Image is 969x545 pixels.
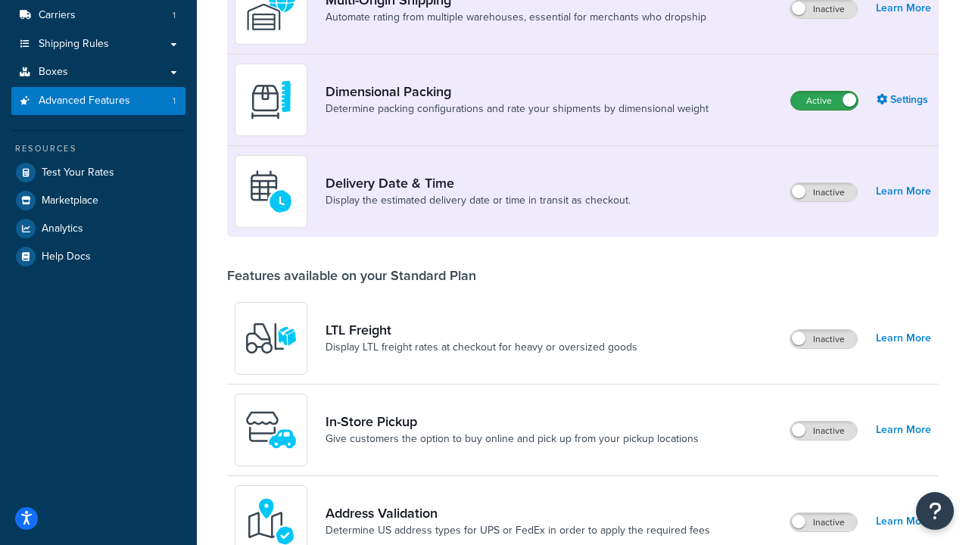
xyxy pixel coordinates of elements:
[326,322,637,338] a: LTL Freight
[11,87,185,115] li: Advanced Features
[39,66,68,79] span: Boxes
[790,422,857,440] label: Inactive
[916,492,954,530] button: Open Resource Center
[326,505,710,522] a: Address Validation
[39,9,76,22] span: Carriers
[11,215,185,242] a: Analytics
[245,312,298,365] img: y79ZsPf0fXUFUhFXDzUgf+ktZg5F2+ohG75+v3d2s1D9TjoU8PiyCIluIjV41seZevKCRuEjTPPOKHJsQcmKCXGdfprl3L4q7...
[245,73,298,126] img: DTVBYsAAAAAASUVORK5CYII=
[326,523,710,538] a: Determine US address types for UPS or FedEx in order to apply the required fees
[42,195,98,207] span: Marketplace
[39,38,109,51] span: Shipping Rules
[245,403,298,456] img: wfgcfpwTIucLEAAAAASUVORK5CYII=
[42,167,114,179] span: Test Your Rates
[876,328,931,349] a: Learn More
[11,58,185,86] a: Boxes
[11,2,185,30] li: Carriers
[11,243,185,270] a: Help Docs
[326,175,631,192] a: Delivery Date & Time
[11,2,185,30] a: Carriers1
[790,183,857,201] label: Inactive
[227,267,476,284] div: Features available on your Standard Plan
[326,413,699,430] a: In-Store Pickup
[42,251,91,263] span: Help Docs
[876,181,931,202] a: Learn More
[326,101,709,117] a: Determine packing configurations and rate your shipments by dimensional weight
[11,30,185,58] a: Shipping Rules
[326,83,709,100] a: Dimensional Packing
[790,330,857,348] label: Inactive
[790,513,857,531] label: Inactive
[11,87,185,115] a: Advanced Features1
[876,419,931,441] a: Learn More
[876,511,931,532] a: Learn More
[11,159,185,186] a: Test Your Rates
[42,223,83,235] span: Analytics
[326,340,637,355] a: Display LTL freight rates at checkout for heavy or oversized goods
[326,10,706,25] a: Automate rating from multiple warehouses, essential for merchants who dropship
[326,431,699,447] a: Give customers the option to buy online and pick up from your pickup locations
[173,95,176,107] span: 1
[173,9,176,22] span: 1
[11,142,185,155] div: Resources
[791,92,858,110] label: Active
[326,193,631,208] a: Display the estimated delivery date or time in transit as checkout.
[877,89,931,111] a: Settings
[245,165,298,218] img: gfkeb5ejjkALwAAAABJRU5ErkJggg==
[39,95,130,107] span: Advanced Features
[11,187,185,214] a: Marketplace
